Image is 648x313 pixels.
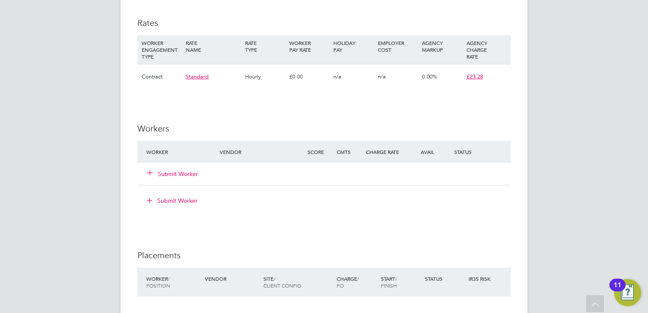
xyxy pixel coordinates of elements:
div: Site [261,271,335,293]
div: Cmts [335,144,364,159]
div: Hourly [243,64,287,89]
div: IR35 Risk [466,271,496,286]
button: Submit Worker [148,170,198,178]
span: Standard [186,73,209,80]
div: Start [379,271,423,293]
div: Worker [144,271,203,293]
span: / Finish [381,275,397,289]
span: n/a [333,73,341,80]
div: AGENCY MARKUP [420,35,464,57]
div: HOLIDAY PAY [331,35,375,57]
div: Status [452,144,511,159]
div: WORKER ENGAGEMENT TYPE [140,35,184,64]
div: Status [423,271,467,286]
div: WORKER PAY RATE [287,35,331,57]
div: RATE NAME [184,35,243,57]
div: Vendor [203,271,261,286]
h3: Rates [137,17,511,28]
span: / Client Config [263,275,301,289]
div: AGENCY CHARGE RATE [464,35,508,64]
div: 11 [614,285,621,296]
h3: Workers [137,123,511,134]
div: Avail [408,144,452,159]
div: EMPLOYER COST [376,35,420,57]
div: Charge Rate [364,144,408,159]
span: 0.00% [422,73,437,80]
div: Score [305,144,335,159]
span: / Position [146,275,170,289]
button: Open Resource Center, 11 new notifications [614,279,641,306]
div: Worker [144,144,218,159]
div: RATE TYPE [243,35,287,57]
span: / PO [337,275,359,289]
button: Submit Worker [141,194,204,207]
div: Charge [335,271,379,293]
div: Contract [140,64,184,89]
div: Vendor [218,144,305,159]
div: £0.00 [287,64,331,89]
span: £23.28 [466,73,483,80]
span: n/a [378,73,386,80]
h3: Placements [137,250,511,261]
